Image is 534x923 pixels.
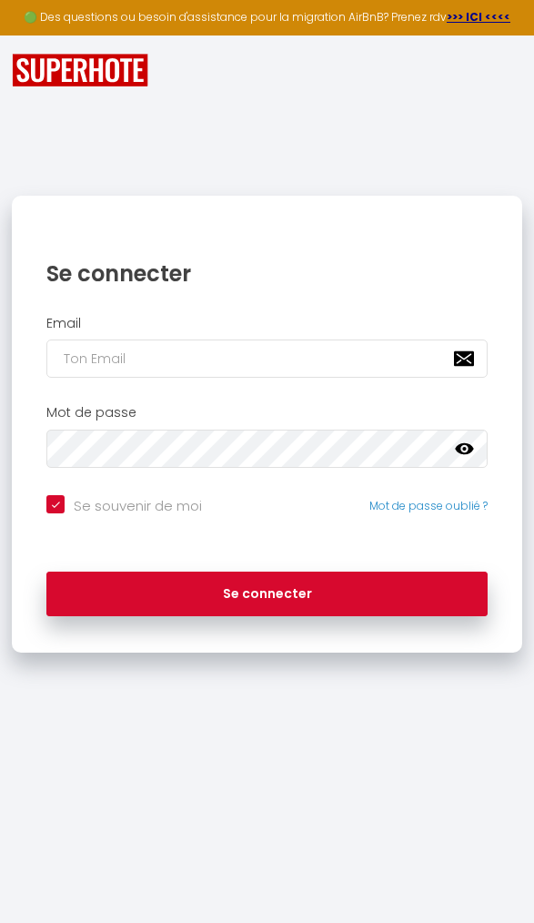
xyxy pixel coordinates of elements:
button: Se connecter [46,572,488,617]
h1: Se connecter [46,259,488,288]
input: Ton Email [46,340,488,378]
a: >>> ICI <<<< [447,9,510,25]
img: SuperHote logo [12,54,148,87]
h2: Mot de passe [46,405,488,421]
a: Mot de passe oublié ? [369,498,488,513]
h2: Email [46,316,488,331]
